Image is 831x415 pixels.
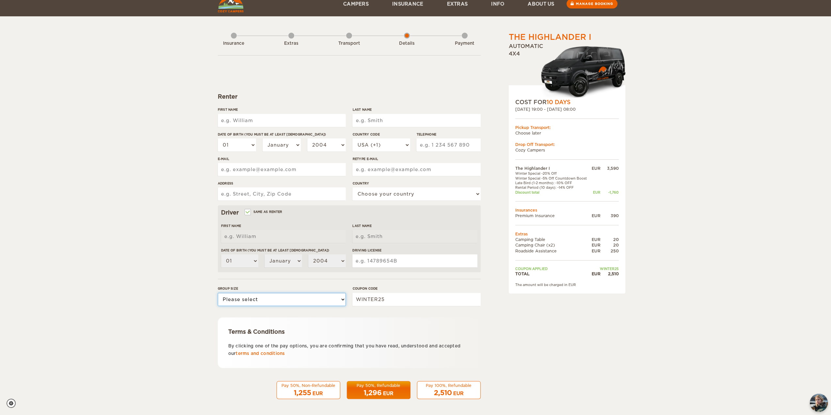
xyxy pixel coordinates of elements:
[277,381,340,399] button: Pay 50%, Non-Refundable 1,255 EUR
[228,328,470,336] div: Terms & Conditions
[515,231,619,237] td: Extras
[218,156,346,161] label: E-mail
[515,242,590,248] td: Camping Chair (x2)
[281,383,336,388] div: Pay 50%, Non-Refundable
[810,394,828,412] button: chat-button
[600,237,619,242] div: 20
[352,163,480,176] input: e.g. example@example.com
[600,271,619,277] div: 2,510
[509,43,625,98] div: Automatic 4x4
[515,147,619,153] td: Cozy Campers
[515,142,619,147] div: Drop Off Transport:
[590,213,600,218] div: EUR
[416,138,480,152] input: e.g. 1 234 567 890
[218,181,346,186] label: Address
[515,171,590,176] td: Winter Special -20% Off
[416,132,480,137] label: Telephone
[216,40,252,47] div: Insurance
[352,230,477,243] input: e.g. Smith
[347,381,410,399] button: Pay 50%, Refundable 1,296 EUR
[245,211,249,215] input: Same as renter
[447,40,483,47] div: Payment
[383,390,393,397] div: EUR
[221,223,346,228] label: First Name
[221,248,346,253] label: Date of birth (You must be at least [DEMOGRAPHIC_DATA])
[515,125,619,130] div: Pickup Transport:
[352,114,480,127] input: e.g. Smith
[352,223,477,228] label: Last Name
[600,166,619,171] div: 3,590
[515,181,590,185] td: Late Bird (1-2 months): -10% OFF
[547,99,570,105] span: 10 Days
[218,93,481,101] div: Renter
[352,132,410,137] label: Country Code
[434,389,452,397] span: 2,510
[515,106,619,112] div: [DATE] 19:00 - [DATE] 08:00
[515,266,590,271] td: Coupon applied
[590,166,600,171] div: EUR
[218,286,346,291] label: Group size
[600,213,619,218] div: 390
[515,248,590,254] td: Roadside Assistance
[352,286,480,291] label: Coupon code
[515,185,590,190] td: Rental Period (10 days): -14% OFF
[236,351,285,356] a: terms and conditions
[515,271,590,277] td: TOTAL
[590,248,600,254] div: EUR
[7,399,20,408] a: Cookie settings
[417,381,481,399] button: Pay 100%, Refundable 2,510 EUR
[352,254,477,267] input: e.g. 14789654B
[352,156,480,161] label: Retype E-mail
[352,248,477,253] label: Driving License
[218,114,346,127] input: e.g. William
[515,98,619,106] div: COST FOR
[245,209,282,215] label: Same as renter
[331,40,367,47] div: Transport
[351,383,406,388] div: Pay 50%, Refundable
[810,394,828,412] img: Freyja at Cozy Campers
[515,237,590,242] td: Camping Table
[515,213,590,218] td: Premium Insurance
[590,190,600,195] div: EUR
[294,389,311,397] span: 1,255
[590,242,600,248] div: EUR
[218,187,346,200] input: e.g. Street, City, Zip Code
[218,163,346,176] input: e.g. example@example.com
[273,40,309,47] div: Extras
[218,132,346,137] label: Date of birth (You must be at least [DEMOGRAPHIC_DATA])
[352,107,480,112] label: Last Name
[535,45,625,98] img: Cozy-3.png
[515,207,619,213] td: Insurances
[515,176,590,181] td: Winter Special -5% Off Countdown Boost
[221,209,477,216] div: Driver
[389,40,425,47] div: Details
[509,32,591,43] div: The Highlander I
[515,130,619,136] td: Choose later
[218,107,346,112] label: First Name
[600,248,619,254] div: 250
[364,389,382,397] span: 1,296
[590,271,600,277] div: EUR
[352,181,480,186] label: Country
[515,166,590,171] td: The Highlander I
[421,383,476,388] div: Pay 100%, Refundable
[221,230,346,243] input: e.g. William
[515,190,590,195] td: Discount total
[590,237,600,242] div: EUR
[515,282,619,287] div: The amount will be charged in EUR
[312,390,323,397] div: EUR
[600,242,619,248] div: 20
[453,390,464,397] div: EUR
[590,266,618,271] td: WINTER25
[228,342,470,358] p: By clicking one of the pay options, you are confirming that you have read, understood and accepte...
[600,190,619,195] div: -1,760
